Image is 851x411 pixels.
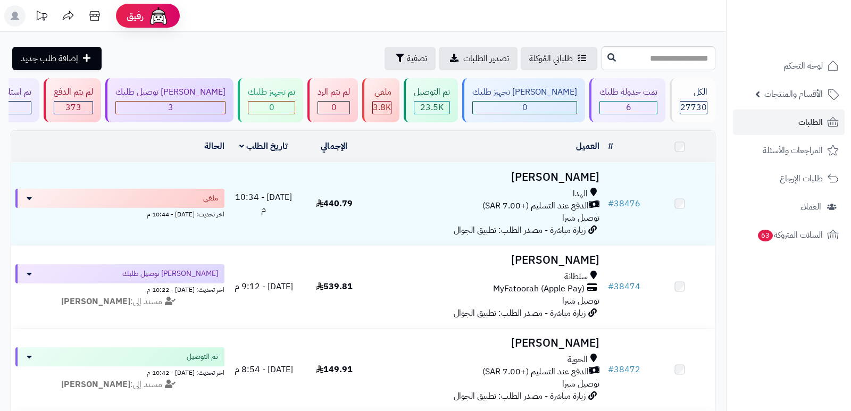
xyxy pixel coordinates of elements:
[385,47,436,70] button: تصفية
[236,78,305,122] a: تم تجهيز طلبك 0
[373,171,599,183] h3: [PERSON_NAME]
[529,52,573,65] span: طلباتي المُوكلة
[235,280,293,293] span: [DATE] - 9:12 م
[454,307,586,320] span: زيارة مباشرة - مصدر الطلب: تطبيق الجوال
[463,52,509,65] span: تصدير الطلبات
[608,280,614,293] span: #
[482,200,589,212] span: الدفع عند التسليم (+7.00 SAR)
[482,366,589,378] span: الدفع عند التسليم (+7.00 SAR)
[402,78,460,122] a: تم التوصيل 23.5K
[235,363,293,376] span: [DATE] - 8:54 م
[562,295,599,307] span: توصيل شبرا
[733,138,845,163] a: المراجعات والأسئلة
[61,378,130,391] strong: [PERSON_NAME]
[454,224,586,237] span: زيارة مباشرة - مصدر الطلب: تطبيق الجوال
[204,140,224,153] a: الحالة
[318,102,349,114] div: 0
[168,101,173,114] span: 3
[373,337,599,349] h3: [PERSON_NAME]
[187,351,218,362] span: تم التوصيل
[608,197,614,210] span: #
[758,230,773,241] span: 63
[562,212,599,224] span: توصيل شبرا
[360,78,402,122] a: ملغي 3.8K
[407,52,427,65] span: تصفية
[122,269,218,279] span: [PERSON_NAME] توصيل طلبك
[54,102,93,114] div: 373
[733,110,845,135] a: الطلبات
[493,283,585,295] span: MyFatoorah (Apple Pay)
[239,140,288,153] a: تاريخ الطلب
[733,194,845,220] a: العملاء
[608,280,640,293] a: #38474
[473,102,577,114] div: 0
[763,143,823,158] span: المراجعات والأسئلة
[248,86,295,98] div: تم تجهيز طلبك
[269,101,274,114] span: 0
[780,171,823,186] span: طلبات الإرجاع
[600,102,657,114] div: 6
[373,101,391,114] span: 3.8K
[148,5,169,27] img: ai-face.png
[472,86,577,98] div: [PERSON_NAME] تجهيز طلبك
[599,86,657,98] div: تمت جدولة طلبك
[608,140,613,153] a: #
[420,101,444,114] span: 23.5K
[54,86,93,98] div: لم يتم الدفع
[28,5,55,29] a: تحديثات المنصة
[564,271,588,283] span: سلطانة
[800,199,821,214] span: العملاء
[318,86,350,98] div: لم يتم الرد
[454,390,586,402] span: زيارة مباشرة - مصدر الطلب: تطبيق الجوال
[439,47,518,70] a: تصدير الطلبات
[573,188,588,200] span: الهدا
[576,140,599,153] a: العميل
[103,78,236,122] a: [PERSON_NAME] توصيل طلبك 3
[321,140,347,153] a: الإجمالي
[7,296,232,308] div: مسند إلى:
[668,78,717,122] a: الكل27730
[562,378,599,390] span: توصيل شبرا
[680,86,707,98] div: الكل
[608,197,640,210] a: #38476
[587,78,668,122] a: تمت جدولة طلبك 6
[116,102,225,114] div: 3
[608,363,614,376] span: #
[65,101,81,114] span: 373
[733,53,845,79] a: لوحة التحكم
[331,101,337,114] span: 0
[15,366,224,378] div: اخر تحديث: [DATE] - 10:42 م
[568,354,588,366] span: الحوية
[373,102,391,114] div: 3841
[733,222,845,248] a: السلات المتروكة63
[316,363,353,376] span: 149.91
[21,52,78,65] span: إضافة طلب جديد
[12,47,102,70] a: إضافة طلب جديد
[373,254,599,266] h3: [PERSON_NAME]
[414,102,449,114] div: 23507
[783,58,823,73] span: لوحة التحكم
[414,86,450,98] div: تم التوصيل
[41,78,103,122] a: لم يتم الدفع 373
[316,197,353,210] span: 440.79
[15,208,224,219] div: اخر تحديث: [DATE] - 10:44 م
[757,228,823,242] span: السلات المتروكة
[248,102,295,114] div: 0
[61,295,130,308] strong: [PERSON_NAME]
[460,78,587,122] a: [PERSON_NAME] تجهيز طلبك 0
[15,283,224,295] div: اخر تحديث: [DATE] - 10:22 م
[764,87,823,102] span: الأقسام والمنتجات
[798,115,823,130] span: الطلبات
[127,10,144,22] span: رفيق
[115,86,226,98] div: [PERSON_NAME] توصيل طلبك
[522,101,528,114] span: 0
[680,101,707,114] span: 27730
[626,101,631,114] span: 6
[779,30,841,52] img: logo-2.png
[608,363,640,376] a: #38472
[521,47,597,70] a: طلباتي المُوكلة
[305,78,360,122] a: لم يتم الرد 0
[203,193,218,204] span: ملغي
[733,166,845,191] a: طلبات الإرجاع
[7,379,232,391] div: مسند إلى:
